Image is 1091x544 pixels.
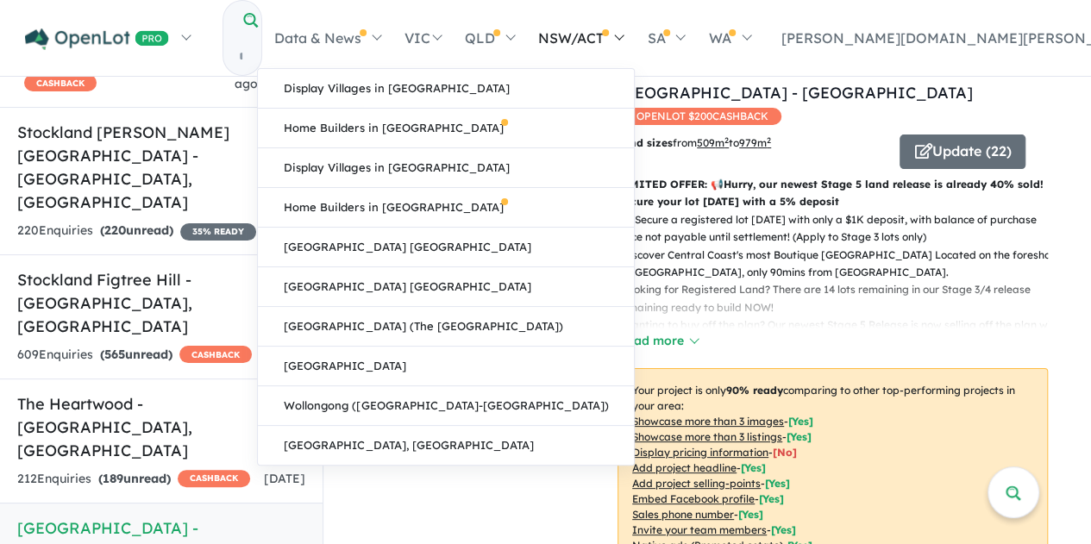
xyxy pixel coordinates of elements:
span: [ Yes ] [787,430,812,443]
span: 565 [104,347,125,362]
input: Try estate name, suburb, builder or developer [223,38,258,75]
u: Showcase more than 3 images [632,415,784,428]
a: Display Villages in [GEOGRAPHIC_DATA] [258,69,634,109]
span: [DATE] [264,471,305,486]
span: 35 % READY [180,223,256,241]
span: [ Yes ] [771,523,796,536]
u: Add project headline [632,461,737,474]
a: [GEOGRAPHIC_DATA] - [GEOGRAPHIC_DATA] [617,83,973,103]
a: QLD [453,8,526,68]
a: VIC [392,8,453,68]
a: WA [696,8,762,68]
u: 509 m [697,136,729,149]
a: SA [635,8,696,68]
u: Display pricing information [632,446,768,459]
button: Read more [618,331,699,351]
strong: ( unread) [98,471,171,486]
p: from [617,134,887,152]
p: LIMITED OFFER: 📢Hurry, our newest Stage 5 land release is already 40% sold! Secure your lot [DATE... [618,176,1048,211]
a: NSW/ACT [526,8,635,68]
p: - Looking for Registered Land? There are 14 lots remaining in our Stage 3/4 release remaining rea... [618,281,1062,316]
sup: 2 [724,135,729,145]
a: [GEOGRAPHIC_DATA] [GEOGRAPHIC_DATA] [258,228,634,267]
u: Embed Facebook profile [632,492,755,505]
span: to [729,136,771,149]
u: Sales phone number [632,508,734,521]
u: Showcase more than 3 listings [632,430,782,443]
a: Display Villages in [GEOGRAPHIC_DATA] [258,148,634,188]
div: 609 Enquir ies [17,345,252,366]
div: 220 Enquir ies [17,221,256,241]
span: [ Yes ] [738,508,763,521]
h5: Stockland [PERSON_NAME][GEOGRAPHIC_DATA] - [GEOGRAPHIC_DATA] , [GEOGRAPHIC_DATA] [17,121,305,214]
span: 220 [104,222,126,238]
img: Openlot PRO Logo White [25,28,169,50]
span: CASHBACK [24,74,97,91]
a: Home Builders in [GEOGRAPHIC_DATA] [258,109,634,148]
h5: Stockland Figtree Hill - [GEOGRAPHIC_DATA] , [GEOGRAPHIC_DATA] [17,268,305,338]
span: CASHBACK [179,346,252,363]
h5: The Heartwood - [GEOGRAPHIC_DATA] , [GEOGRAPHIC_DATA] [17,392,305,462]
span: [ Yes ] [788,415,813,428]
a: Home Builders in [GEOGRAPHIC_DATA] [258,188,634,228]
a: [GEOGRAPHIC_DATA] [258,347,634,386]
p: - 📢Secure a registered lot [DATE] with only a $1K deposit, with balance of purchase price not pay... [618,211,1062,247]
u: Invite your team members [632,523,767,536]
p: - Discover Central Coast's most Boutique [GEOGRAPHIC_DATA] Located on the foreshore of [GEOGRAPHI... [618,247,1062,282]
b: Land sizes [617,136,673,149]
span: [ Yes ] [741,461,766,474]
a: [GEOGRAPHIC_DATA], [GEOGRAPHIC_DATA] [258,426,634,465]
span: [ No ] [773,446,797,459]
span: 189 [103,471,123,486]
a: Data & News [262,8,392,68]
u: 979 m [739,136,771,149]
span: CASHBACK [178,470,250,487]
strong: ( unread) [100,347,172,362]
div: 212 Enquir ies [17,469,250,490]
b: 90 % ready [726,384,783,397]
span: [ Yes ] [759,492,784,505]
a: [GEOGRAPHIC_DATA] [GEOGRAPHIC_DATA] [258,267,634,307]
button: Update (22) [900,134,1025,169]
a: [GEOGRAPHIC_DATA] (The [GEOGRAPHIC_DATA]) [258,307,634,347]
p: - Wanting to buy off the plan? Our newest Stage 5 Release is now selling off the plan with regist... [618,316,1062,352]
span: [ Yes ] [765,477,790,490]
strong: ( unread) [100,222,173,238]
span: 16 hours ago [235,55,284,91]
sup: 2 [767,135,771,145]
span: OPENLOT $ 200 CASHBACK [624,108,781,125]
a: Wollongong ([GEOGRAPHIC_DATA]-[GEOGRAPHIC_DATA]) [258,386,634,426]
u: Add project selling-points [632,477,761,490]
